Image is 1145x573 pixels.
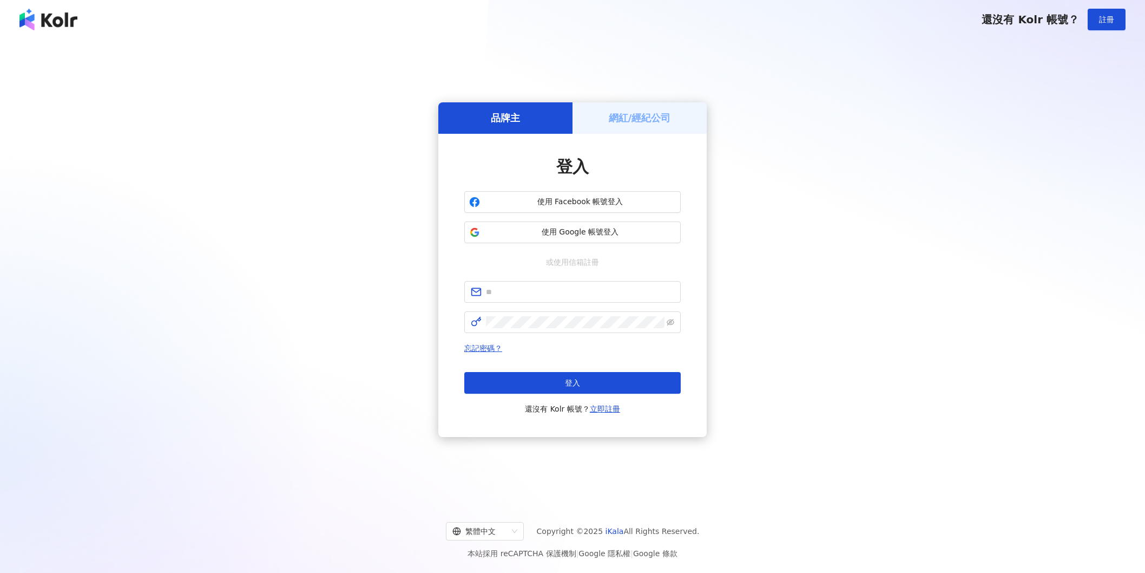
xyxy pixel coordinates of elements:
[576,549,579,558] span: |
[464,372,681,394] button: 登入
[484,197,676,207] span: 使用 Facebook 帳號登入
[578,549,630,558] a: Google 隱私權
[630,549,633,558] span: |
[982,13,1079,26] span: 還沒有 Kolr 帳號？
[633,549,677,558] a: Google 條款
[452,523,508,540] div: 繁體中文
[484,227,676,238] span: 使用 Google 帳號登入
[565,379,580,387] span: 登入
[468,547,677,560] span: 本站採用 reCAPTCHA 保護機制
[19,9,77,30] img: logo
[537,525,700,538] span: Copyright © 2025 All Rights Reserved.
[606,527,624,536] a: iKala
[667,318,674,326] span: eye-invisible
[1088,9,1126,30] button: 註冊
[464,344,502,353] a: 忘記密碼？
[1099,15,1114,24] span: 註冊
[464,222,681,243] button: 使用 Google 帳號登入
[538,256,607,268] span: 或使用信箱註冊
[464,191,681,213] button: 使用 Facebook 帳號登入
[590,405,620,413] a: 立即註冊
[609,111,671,125] h5: 網紅/經紀公司
[491,111,520,125] h5: 品牌主
[525,402,620,415] span: 還沒有 Kolr 帳號？
[556,157,589,176] span: 登入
